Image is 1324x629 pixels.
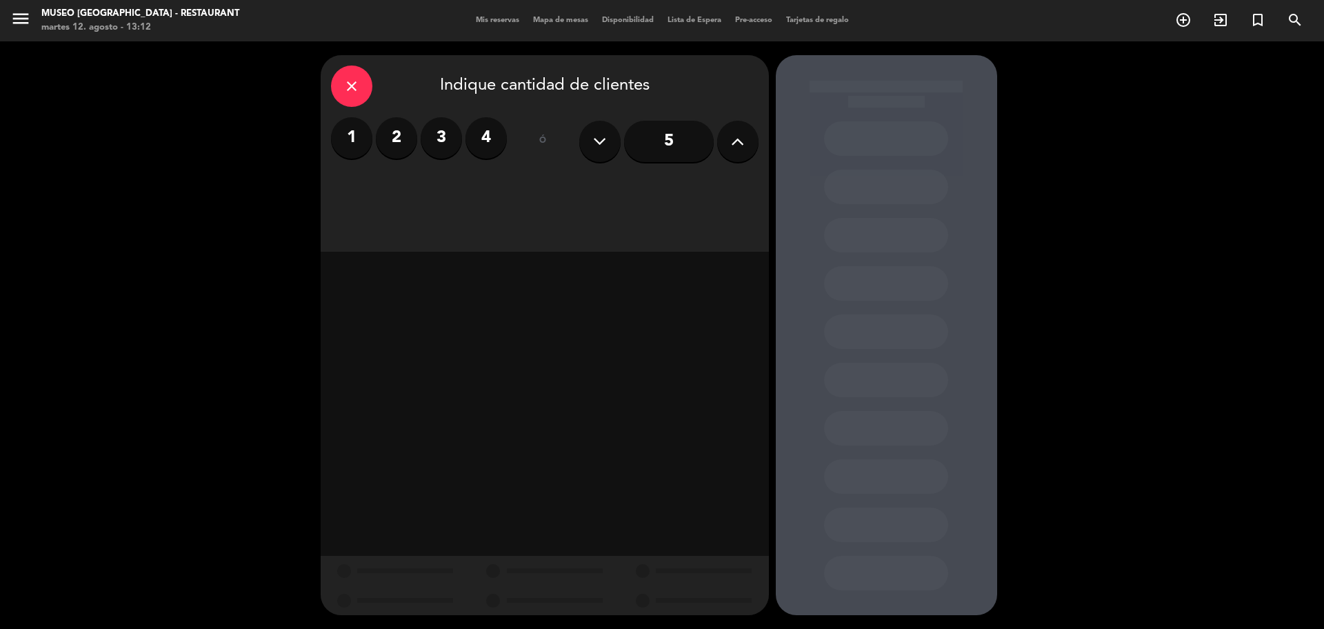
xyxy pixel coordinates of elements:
span: Lista de Espera [661,17,728,24]
span: Pre-acceso [728,17,779,24]
span: Tarjetas de regalo [779,17,856,24]
div: martes 12. agosto - 13:12 [41,21,239,34]
div: Indique cantidad de clientes [331,66,759,107]
button: menu [10,8,31,34]
i: menu [10,8,31,29]
i: search [1287,12,1303,28]
i: add_circle_outline [1175,12,1192,28]
label: 3 [421,117,462,159]
label: 1 [331,117,372,159]
span: Mapa de mesas [526,17,595,24]
label: 4 [465,117,507,159]
i: turned_in_not [1250,12,1266,28]
div: ó [521,117,565,166]
i: close [343,78,360,94]
label: 2 [376,117,417,159]
span: Mis reservas [469,17,526,24]
div: Museo [GEOGRAPHIC_DATA] - Restaurant [41,7,239,21]
span: Disponibilidad [595,17,661,24]
i: exit_to_app [1212,12,1229,28]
